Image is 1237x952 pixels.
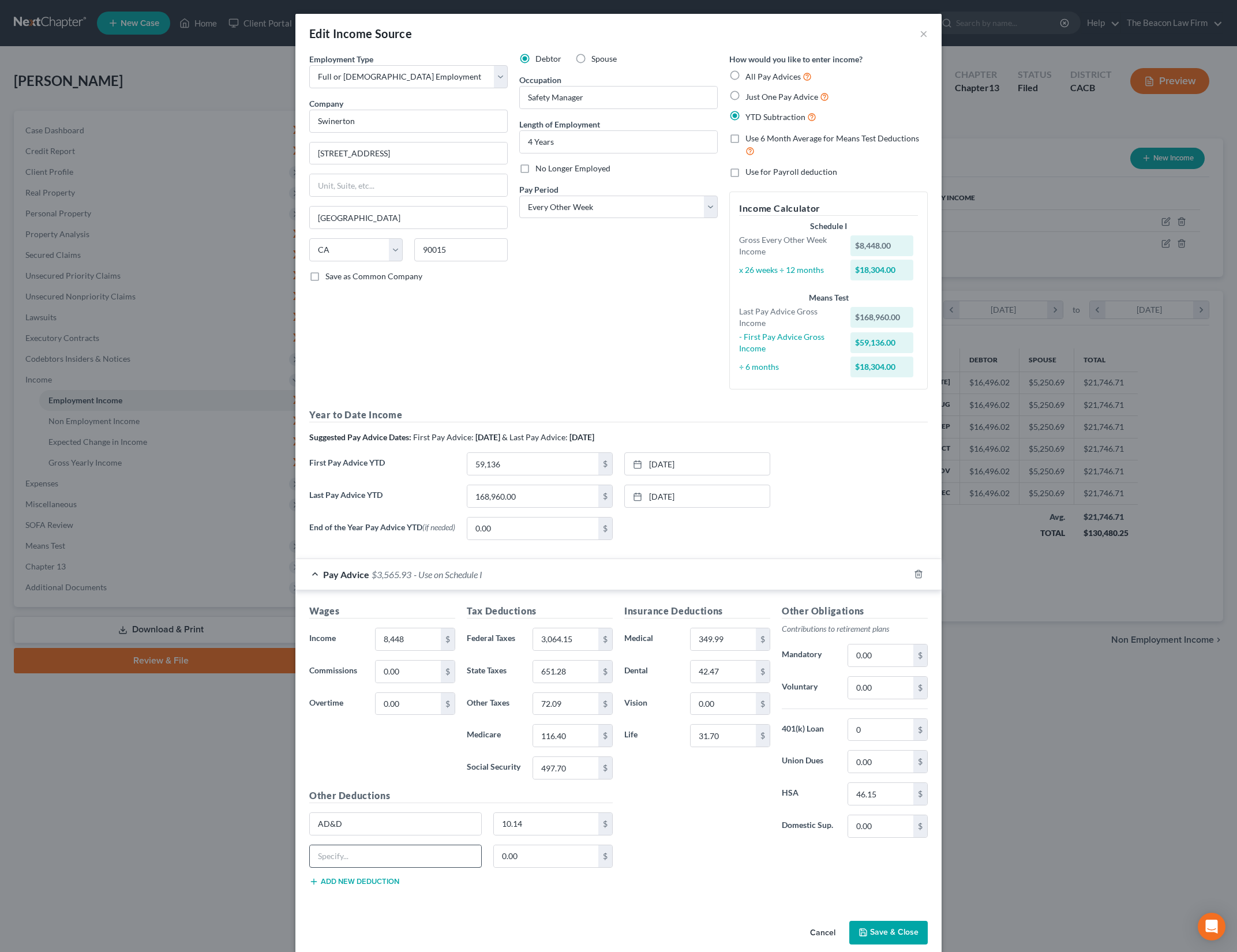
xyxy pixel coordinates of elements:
a: [DATE] [625,453,770,475]
label: Dental [618,660,684,683]
label: Federal Taxes [461,628,527,651]
input: 0.00 [848,677,913,699]
div: $8,448.00 [850,235,914,256]
input: 0.00 [691,725,756,747]
input: 0.00 [691,693,756,715]
label: End of the Year Pay Advice YTD [303,517,461,549]
input: 0.00 [376,693,441,715]
span: Income [309,633,336,643]
p: Contributions to retirement plans [782,623,928,635]
div: $ [598,813,612,835]
span: No Longer Employed [535,163,610,173]
span: & Last Pay Advice: [502,432,568,442]
div: $18,304.00 [850,357,914,377]
h5: Year to Date Income [309,408,928,422]
span: YTD Subtraction [745,112,805,122]
div: $ [598,845,612,867]
div: $ [913,815,927,837]
span: Pay Period [519,185,558,194]
div: Gross Every Other Week Income [733,234,845,257]
div: $18,304.00 [850,260,914,280]
strong: [DATE] [475,432,500,442]
h5: Income Calculator [739,201,918,216]
span: (if needed) [422,522,455,532]
label: Medicare [461,724,527,747]
input: 0.00 [533,628,598,650]
div: Means Test [739,292,918,303]
input: 0.00 [691,661,756,683]
label: Vision [618,692,684,715]
input: Enter address... [310,143,507,164]
input: 0.00 [494,845,599,867]
label: Length of Employment [519,118,600,130]
a: [DATE] [625,485,770,507]
label: Mandatory [776,644,842,667]
button: Save & Close [849,921,928,945]
span: $3,565.93 [372,569,411,580]
div: $ [441,693,455,715]
button: × [920,27,928,40]
input: 0.00 [848,644,913,666]
button: Add new deduction [309,877,399,886]
strong: Suggested Pay Advice Dates: [309,432,411,442]
div: Last Pay Advice Gross Income [733,306,845,329]
div: $ [756,628,770,650]
span: All Pay Advices [745,72,801,81]
span: Company [309,99,343,108]
label: Union Dues [776,750,842,773]
div: $ [913,783,927,805]
div: $ [598,661,612,683]
span: Pay Advice [323,569,369,580]
h5: Wages [309,604,455,619]
label: How would you like to enter income? [729,53,863,65]
input: Unit, Suite, etc... [310,174,507,196]
div: $ [598,485,612,507]
input: 0.00 [848,815,913,837]
div: $ [913,677,927,699]
input: 0.00 [533,693,598,715]
div: $ [913,719,927,741]
div: $ [441,661,455,683]
input: 0.00 [376,661,441,683]
label: Last Pay Advice YTD [303,485,461,517]
span: Use 6 Month Average for Means Test Deductions [745,133,919,143]
input: 0.00 [533,757,598,779]
input: -- [520,87,717,108]
label: State Taxes [461,660,527,683]
label: Overtime [303,692,369,715]
span: Save as Common Company [325,271,422,281]
input: 0.00 [533,725,598,747]
label: Life [618,724,684,747]
input: 0.00 [848,719,913,741]
span: - Use on Schedule I [414,569,482,580]
div: $ [913,751,927,773]
h5: Insurance Deductions [624,604,770,619]
label: HSA [776,782,842,805]
input: 0.00 [533,661,598,683]
div: Open Intercom Messenger [1198,913,1225,940]
label: Commissions [303,660,369,683]
span: Just One Pay Advice [745,92,818,102]
span: Debtor [535,54,561,63]
div: $168,960.00 [850,307,914,328]
h5: Other Obligations [782,604,928,619]
input: Search company by name... [309,110,508,133]
label: First Pay Advice YTD [303,452,461,485]
div: $59,136.00 [850,332,914,353]
input: 0.00 [494,813,599,835]
span: First Pay Advice: [413,432,474,442]
div: $ [598,628,612,650]
input: Enter zip... [414,238,508,261]
div: $ [598,725,612,747]
input: Specify... [310,813,481,835]
div: $ [441,628,455,650]
div: $ [598,757,612,779]
div: $ [756,661,770,683]
div: Schedule I [739,220,918,232]
div: $ [598,453,612,475]
label: Occupation [519,74,561,86]
span: Use for Payroll deduction [745,167,837,177]
div: $ [598,693,612,715]
input: 0.00 [376,628,441,650]
label: Social Security [461,756,527,779]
